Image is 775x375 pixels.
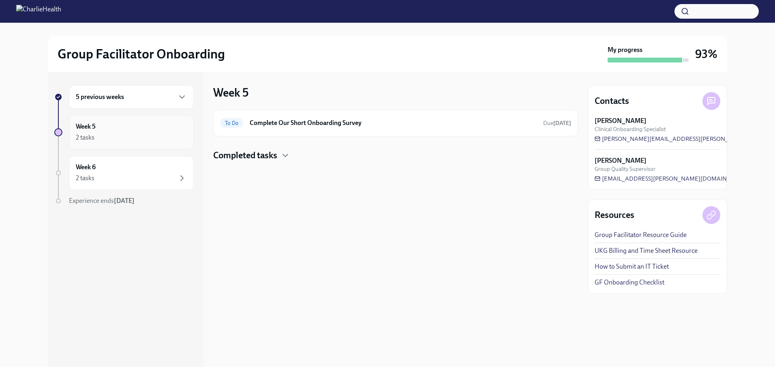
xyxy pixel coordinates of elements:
strong: My progress [608,45,642,54]
div: 5 previous weeks [69,85,194,109]
span: To Do [220,120,243,126]
a: Week 62 tasks [54,156,194,190]
img: CharlieHealth [16,5,61,18]
strong: [PERSON_NAME] [595,156,647,165]
h6: Week 5 [76,122,96,131]
strong: [DATE] [553,120,571,127]
h6: Week 6 [76,163,96,172]
h3: Week 5 [213,85,248,100]
h4: Resources [595,209,634,221]
h4: Completed tasks [213,149,277,162]
h6: Complete Our Short Onboarding Survey [250,119,537,127]
h3: 93% [695,47,717,61]
span: Experience ends [69,197,135,205]
h4: Contacts [595,95,629,107]
a: How to Submit an IT Ticket [595,262,669,271]
div: 2 tasks [76,174,94,183]
div: 2 tasks [76,133,94,142]
a: Week 52 tasks [54,115,194,149]
a: Group Facilitator Resource Guide [595,231,687,239]
strong: [DATE] [114,197,135,205]
h2: Group Facilitator Onboarding [58,46,225,62]
div: Completed tasks [213,149,578,162]
a: [EMAIL_ADDRESS][PERSON_NAME][DOMAIN_NAME] [595,175,749,183]
h6: 5 previous weeks [76,93,124,101]
a: To DoComplete Our Short Onboarding SurveyDue[DATE] [220,116,571,129]
a: UKG Billing and Time Sheet Resource [595,246,698,255]
span: September 29th, 2025 10:00 [543,119,571,127]
span: Due [543,120,571,127]
strong: [PERSON_NAME] [595,116,647,125]
a: GF Onboarding Checklist [595,278,664,287]
span: Clinical Onboarding Specialist [595,125,666,133]
span: Group Quality Supervisor [595,165,655,173]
